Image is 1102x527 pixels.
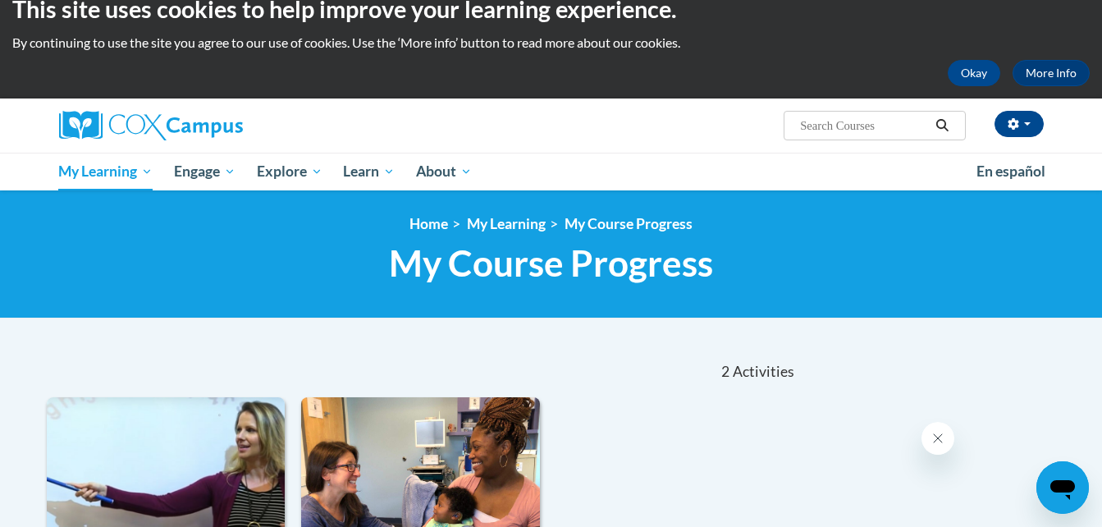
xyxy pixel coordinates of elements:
span: Learn [343,162,395,181]
a: Explore [246,153,333,190]
a: My Learning [467,215,546,232]
span: About [416,162,472,181]
span: Explore [257,162,322,181]
a: About [405,153,482,190]
a: More Info [1013,60,1090,86]
span: My Learning [58,162,153,181]
img: Cox Campus [59,111,243,140]
button: Account Settings [995,111,1044,137]
input: Search Courses [798,116,930,135]
iframe: Close message [921,422,954,455]
span: Hi. How can we help? [10,11,133,25]
a: Engage [163,153,246,190]
span: My Course Progress [389,241,713,285]
a: My Learning [48,153,164,190]
a: Cox Campus [59,111,371,140]
iframe: Button to launch messaging window [1036,461,1089,514]
span: Activities [733,363,794,381]
button: Search [930,116,954,135]
div: Main menu [34,153,1068,190]
a: Learn [332,153,405,190]
a: En español [966,154,1056,189]
a: Home [409,215,448,232]
p: By continuing to use the site you agree to our use of cookies. Use the ‘More info’ button to read... [12,34,1090,52]
span: Engage [174,162,235,181]
button: Okay [948,60,1000,86]
span: En español [976,163,1045,180]
span: 2 [721,363,729,381]
a: My Course Progress [565,215,693,232]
